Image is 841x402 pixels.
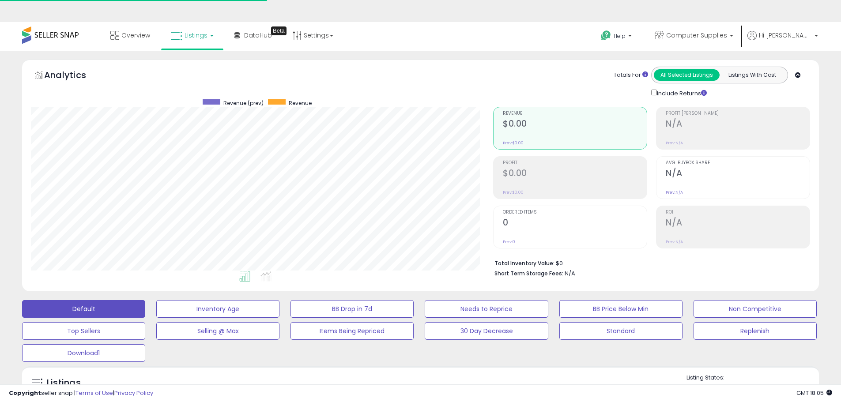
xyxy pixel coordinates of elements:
[686,374,819,382] p: Listing States:
[666,168,810,180] h2: N/A
[494,270,563,277] b: Short Term Storage Fees:
[286,22,340,49] a: Settings
[503,168,647,180] h2: $0.00
[614,71,648,79] div: Totals For
[244,31,272,40] span: DataHub
[559,300,683,318] button: BB Price Below Min
[75,389,113,397] a: Terms of Use
[114,389,153,397] a: Privacy Policy
[503,210,647,215] span: Ordered Items
[694,300,817,318] button: Non Competitive
[666,119,810,131] h2: N/A
[600,30,611,41] i: Get Help
[695,384,712,391] label: Active
[289,99,312,107] span: Revenue
[425,322,548,340] button: 30 Day Decrease
[559,322,683,340] button: Standard
[565,269,575,278] span: N/A
[503,140,524,146] small: Prev: $0.00
[666,31,727,40] span: Computer Supplies
[666,111,810,116] span: Profit [PERSON_NAME]
[666,190,683,195] small: Prev: N/A
[666,218,810,229] h2: N/A
[503,218,647,229] h2: 0
[156,300,279,318] button: Inventory Age
[719,69,785,81] button: Listings With Cost
[185,31,207,40] span: Listings
[44,69,103,83] h5: Analytics
[503,239,515,244] small: Prev: 0
[503,161,647,165] span: Profit
[645,88,717,98] div: Include Returns
[759,31,812,40] span: Hi [PERSON_NAME]
[694,322,817,340] button: Replenish
[290,322,414,340] button: Items Being Repriced
[594,23,641,51] a: Help
[290,300,414,318] button: BB Drop in 7d
[156,322,279,340] button: Selling @ Max
[503,119,647,131] h2: $0.00
[666,210,810,215] span: ROI
[271,26,287,35] div: Tooltip anchor
[503,111,647,116] span: Revenue
[22,344,145,362] button: Download1
[648,22,740,51] a: Computer Supplies
[121,31,150,40] span: Overview
[796,389,832,397] span: 2025-09-9 18:05 GMT
[494,259,554,267] b: Total Inventory Value:
[747,31,818,51] a: Hi [PERSON_NAME]
[425,300,548,318] button: Needs to Reprice
[223,99,264,107] span: Revenue (prev)
[104,22,157,49] a: Overview
[228,22,279,49] a: DataHub
[666,239,683,244] small: Prev: N/A
[164,22,220,49] a: Listings
[9,389,41,397] strong: Copyright
[762,384,795,391] label: Deactivated
[503,190,524,195] small: Prev: $0.00
[654,69,720,81] button: All Selected Listings
[614,32,626,40] span: Help
[47,377,81,389] h5: Listings
[494,257,803,268] li: $0
[9,389,153,398] div: seller snap | |
[666,161,810,165] span: Avg. Buybox Share
[666,140,683,146] small: Prev: N/A
[22,300,145,318] button: Default
[22,322,145,340] button: Top Sellers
